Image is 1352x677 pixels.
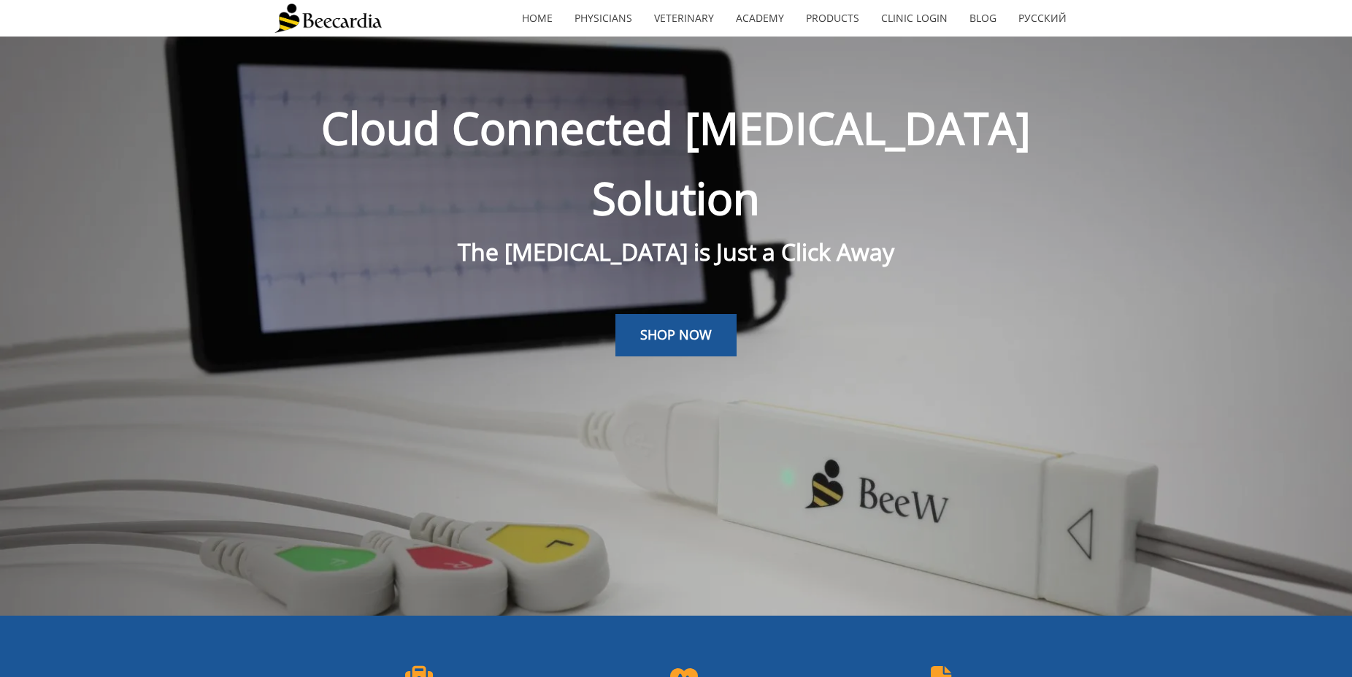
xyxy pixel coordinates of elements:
a: Clinic Login [870,1,959,35]
a: Academy [725,1,795,35]
span: SHOP NOW [640,326,712,343]
a: SHOP NOW [615,314,737,356]
a: Русский [1007,1,1078,35]
span: The [MEDICAL_DATA] is Just a Click Away [458,236,894,267]
a: Blog [959,1,1007,35]
a: Physicians [564,1,643,35]
a: home [511,1,564,35]
a: Veterinary [643,1,725,35]
img: Beecardia [274,4,382,33]
span: Cloud Connected [MEDICAL_DATA] Solution [321,98,1031,228]
a: Products [795,1,870,35]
